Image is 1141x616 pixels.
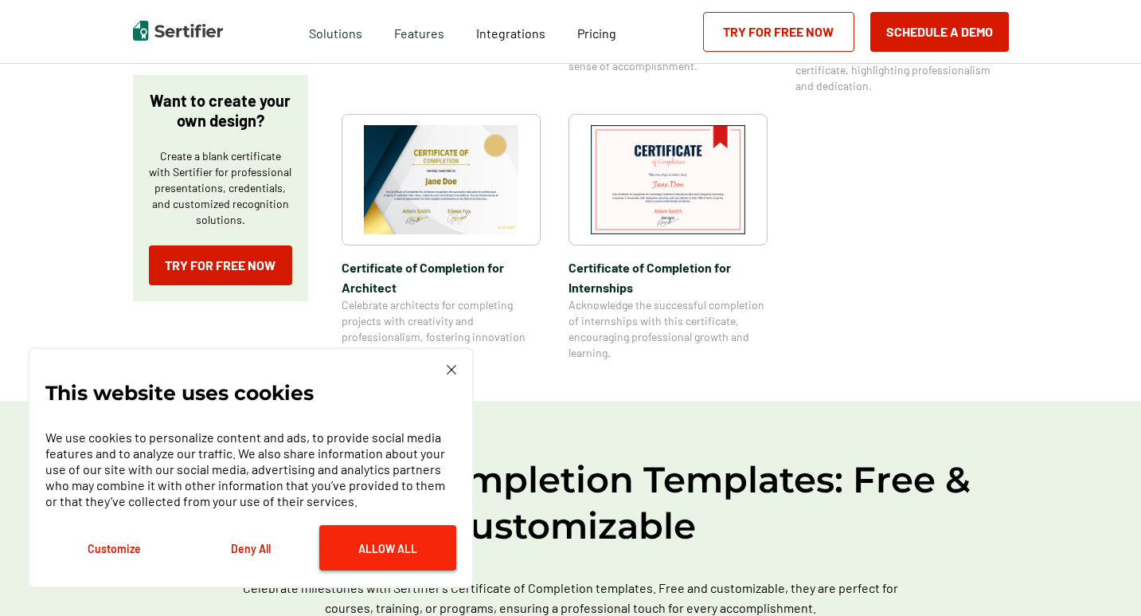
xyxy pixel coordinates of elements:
button: Customize [45,525,182,571]
a: Pricing [577,22,616,41]
a: Certificate of Completion​ for ArchitectCertificate of Completion​ for ArchitectCelebrate archite... [342,114,541,361]
iframe: Chat Widget [1061,539,1141,616]
h2: Certificate of Completion Templates: Free & Customizable [93,457,1049,549]
p: Want to create your own design? [149,91,292,131]
span: Certificate of Completion​ for Architect [342,257,541,297]
p: This website uses cookies [45,385,314,401]
span: Pricing [577,26,616,41]
span: Features [394,22,444,41]
p: Create a blank certificate with Sertifier for professional presentations, credentials, and custom... [149,148,292,228]
img: Sertifier | Digital Credentialing Platform [133,21,223,41]
span: Solutions [309,22,362,41]
span: Acknowledge the successful completion of internships with this certificate, encouraging professio... [569,297,768,361]
p: We use cookies to personalize content and ads, to provide social media features and to analyze ou... [45,430,456,509]
button: Schedule a Demo [870,12,1009,52]
span: Certificate of Completion​ for Internships [569,257,768,297]
a: Certificate of Completion​ for InternshipsCertificate of Completion​ for InternshipsAcknowledge t... [569,114,768,361]
button: Allow All [319,525,456,571]
img: Certificate of Completion​ for Architect [364,125,518,234]
button: Deny All [182,525,319,571]
img: Certificate of Completion​ for Internships [591,125,745,234]
span: Integrations [476,26,545,41]
a: Integrations [476,22,545,41]
a: Try for Free Now [703,12,854,52]
span: Celebrate architects for completing projects with creativity and professionalism, fostering innov... [342,297,541,361]
a: Try for Free Now [149,245,292,285]
img: Cookie Popup Close [447,365,456,375]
